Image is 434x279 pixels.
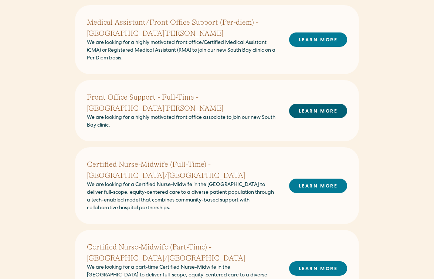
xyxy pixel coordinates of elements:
p: We are looking for a highly motivated front office/Certified Medical Assistant (CMA) or Registere... [87,39,277,62]
h2: Certified Nurse-Midwife (Part-Time) - [GEOGRAPHIC_DATA]/[GEOGRAPHIC_DATA] [87,242,277,264]
h2: Front Office Support - Full-Time - [GEOGRAPHIC_DATA][PERSON_NAME] [87,92,277,114]
a: LEARN MORE [289,179,347,193]
p: We are looking for a Certified Nurse-Midwife in the [GEOGRAPHIC_DATA] to deliver full-scope, equi... [87,181,277,212]
h2: Medical Assistant/Front Office Support (Per-diem) - [GEOGRAPHIC_DATA][PERSON_NAME] [87,17,277,39]
a: LEARN MORE [289,104,347,118]
h2: Certified Nurse-Midwife (Full-Time) - [GEOGRAPHIC_DATA]/[GEOGRAPHIC_DATA] [87,159,277,181]
a: LEARN MORE [289,32,347,47]
a: LEARN MORE [289,261,347,276]
p: We are looking for a highly motivated front office associate to join our new South Bay clinic. [87,114,277,130]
